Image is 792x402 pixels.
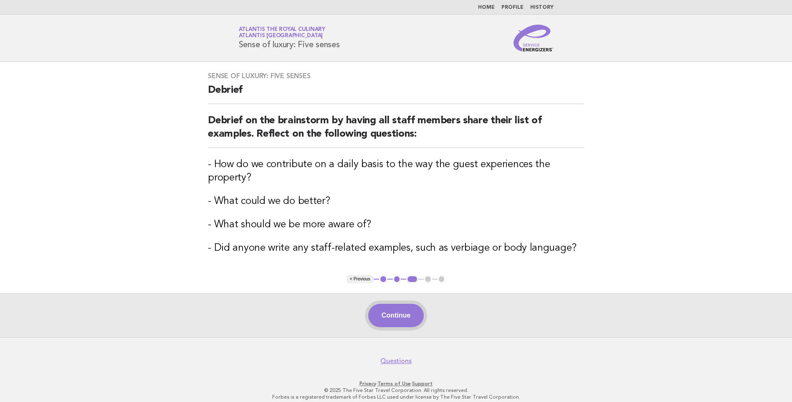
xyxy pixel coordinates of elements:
h3: - What could we do better? [208,195,584,208]
button: 2 [393,275,401,283]
button: < Previous [347,275,374,283]
a: Support [412,381,433,387]
a: Terms of Use [377,381,411,387]
p: · · [141,380,652,387]
p: © 2025 The Five Star Travel Corporation. All rights reserved. [141,387,652,394]
a: Questions [380,357,412,365]
h2: Debrief on the brainstorm by having all staff members share their list of examples. Reflect on th... [208,114,584,148]
a: Profile [501,5,524,10]
a: Home [478,5,495,10]
img: Service Energizers [514,25,554,51]
a: Privacy [359,381,376,387]
h3: Sense of luxury: Five senses [208,72,584,80]
a: History [530,5,554,10]
h3: - What should we be more aware of? [208,218,584,232]
h1: Sense of luxury: Five senses [239,27,340,49]
button: 1 [379,275,387,283]
button: 3 [406,275,418,283]
h2: Debrief [208,84,584,104]
button: Continue [368,304,424,327]
a: Atlantis the Royal CulinaryAtlantis [GEOGRAPHIC_DATA] [239,27,325,38]
h3: - Did anyone write any staff-related examples, such as verbiage or body language? [208,242,584,255]
h3: - How do we contribute on a daily basis to the way the guest experiences the property? [208,158,584,185]
span: Atlantis [GEOGRAPHIC_DATA] [239,33,323,39]
p: Forbes is a registered trademark of Forbes LLC used under license by The Five Star Travel Corpora... [141,394,652,400]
